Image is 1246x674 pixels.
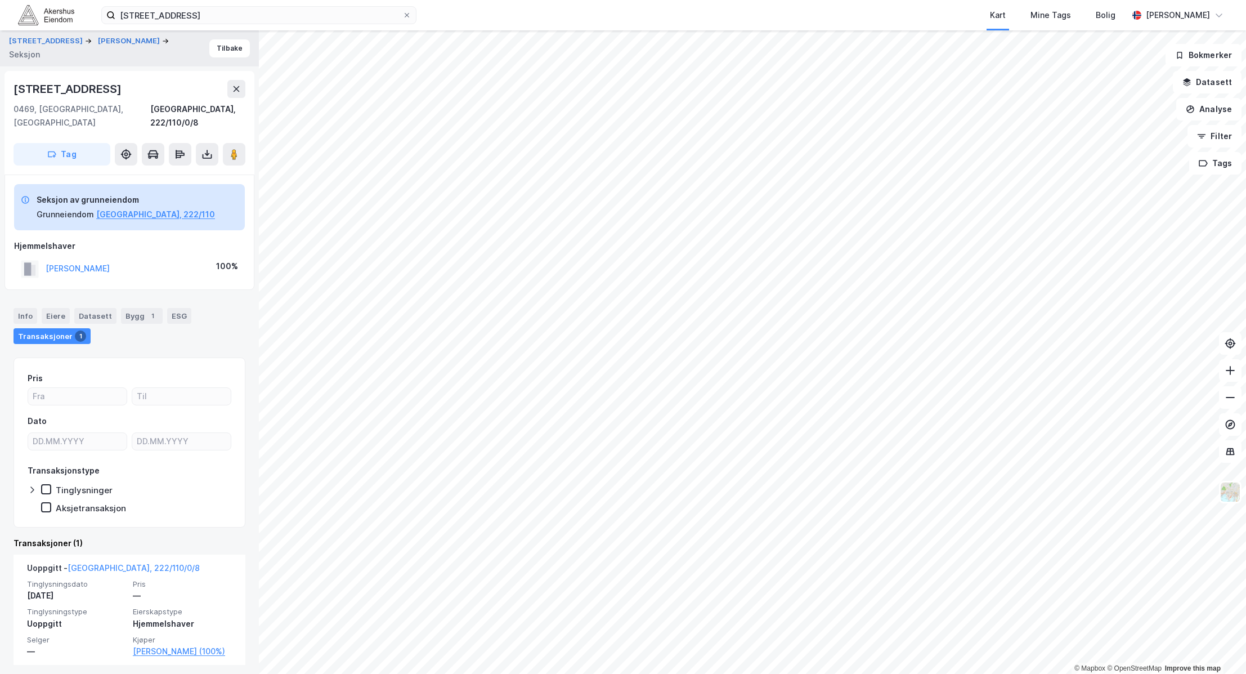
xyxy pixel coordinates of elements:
[133,645,232,658] a: [PERSON_NAME] (100%)
[28,414,47,428] div: Dato
[1074,664,1105,672] a: Mapbox
[14,328,91,344] div: Transaksjoner
[132,433,231,450] input: DD.MM.YYYY
[1146,8,1210,22] div: [PERSON_NAME]
[42,308,70,324] div: Eiere
[1190,620,1246,674] div: Kontrollprogram for chat
[27,579,126,589] span: Tinglysningsdato
[27,645,126,658] div: —
[133,607,232,617] span: Eierskapstype
[18,5,74,25] img: akershus-eiendom-logo.9091f326c980b4bce74ccdd9f866810c.svg
[147,310,158,322] div: 1
[1173,71,1241,93] button: Datasett
[37,193,215,207] div: Seksjon av grunneiendom
[14,143,110,166] button: Tag
[133,589,232,602] div: —
[1166,44,1241,66] button: Bokmerker
[14,80,124,98] div: [STREET_ADDRESS]
[1220,481,1241,503] img: Z
[27,561,200,579] div: Uoppgitt -
[96,208,215,221] button: [GEOGRAPHIC_DATA], 222/110
[1189,152,1241,175] button: Tags
[1190,620,1246,674] iframe: Chat Widget
[75,331,86,342] div: 1
[28,433,127,450] input: DD.MM.YYYY
[27,589,126,602] div: [DATE]
[56,485,113,496] div: Tinglysninger
[990,8,1006,22] div: Kart
[74,308,116,324] div: Datasett
[209,39,250,57] button: Tilbake
[14,537,245,550] div: Transaksjoner (1)
[14,308,37,324] div: Info
[28,372,43,385] div: Pris
[28,388,127,405] input: Fra
[133,635,232,645] span: Kjøper
[1096,8,1115,22] div: Bolig
[1030,8,1071,22] div: Mine Tags
[14,239,245,253] div: Hjemmelshaver
[1107,664,1162,672] a: OpenStreetMap
[28,464,100,477] div: Transaksjonstype
[1165,664,1221,672] a: Improve this map
[9,35,85,47] button: [STREET_ADDRESS]
[150,102,245,130] div: [GEOGRAPHIC_DATA], 222/110/0/8
[1187,125,1241,148] button: Filter
[56,503,126,514] div: Aksjetransaksjon
[121,308,163,324] div: Bygg
[115,7,402,24] input: Søk på adresse, matrikkel, gårdeiere, leietakere eller personer
[27,635,126,645] span: Selger
[1176,98,1241,120] button: Analyse
[133,579,232,589] span: Pris
[132,388,231,405] input: Til
[167,308,191,324] div: ESG
[216,260,238,273] div: 100%
[133,617,232,631] div: Hjemmelshaver
[14,102,150,130] div: 0469, [GEOGRAPHIC_DATA], [GEOGRAPHIC_DATA]
[37,208,94,221] div: Grunneiendom
[27,607,126,617] span: Tinglysningstype
[9,48,40,61] div: Seksjon
[98,35,162,47] button: [PERSON_NAME]
[27,617,126,631] div: Uoppgitt
[68,563,200,573] a: [GEOGRAPHIC_DATA], 222/110/0/8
